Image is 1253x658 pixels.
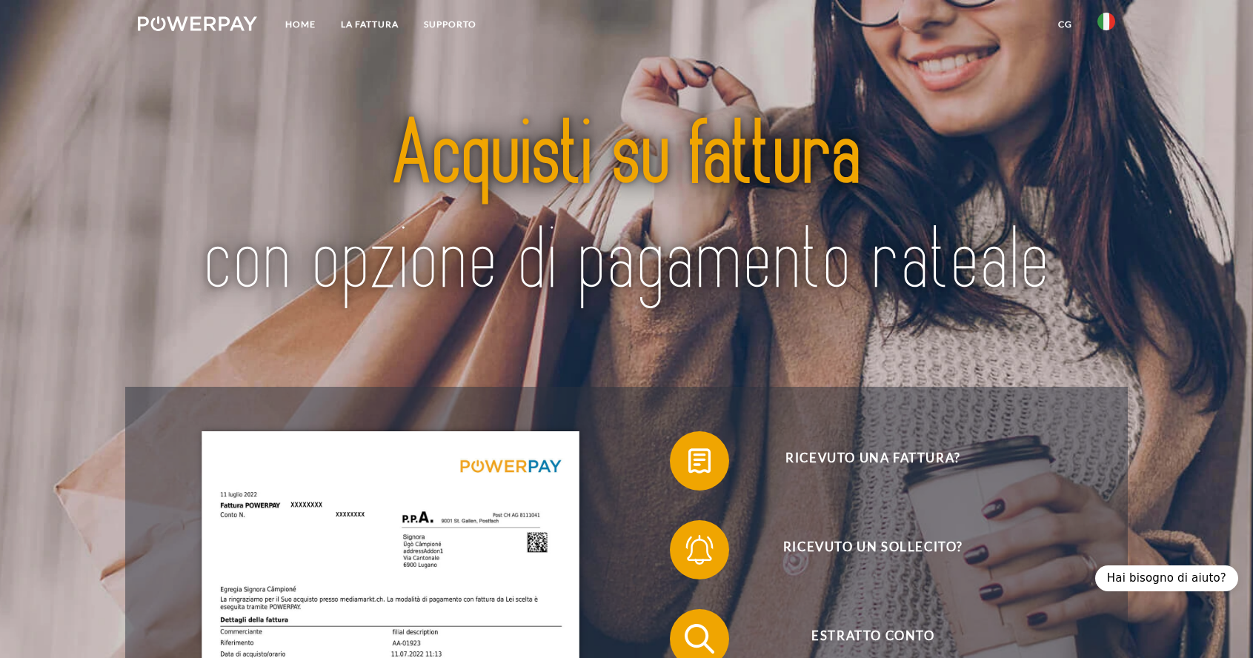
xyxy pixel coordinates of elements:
div: Hai bisogno di aiuto? [1095,565,1238,591]
a: LA FATTURA [328,11,411,38]
button: Ricevuto un sollecito? [670,520,1055,579]
a: Home [273,11,328,38]
img: it [1097,13,1115,30]
img: qb_bell.svg [681,531,718,568]
img: qb_bill.svg [681,442,718,479]
a: CG [1046,11,1085,38]
a: Supporto [411,11,489,38]
img: title-powerpay_it.svg [186,66,1067,353]
span: Ricevuto un sollecito? [691,520,1054,579]
span: Ricevuto una fattura? [691,431,1054,491]
button: Ricevuto una fattura? [670,431,1055,491]
img: logo-powerpay-white.svg [138,16,257,31]
img: qb_search.svg [681,620,718,657]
